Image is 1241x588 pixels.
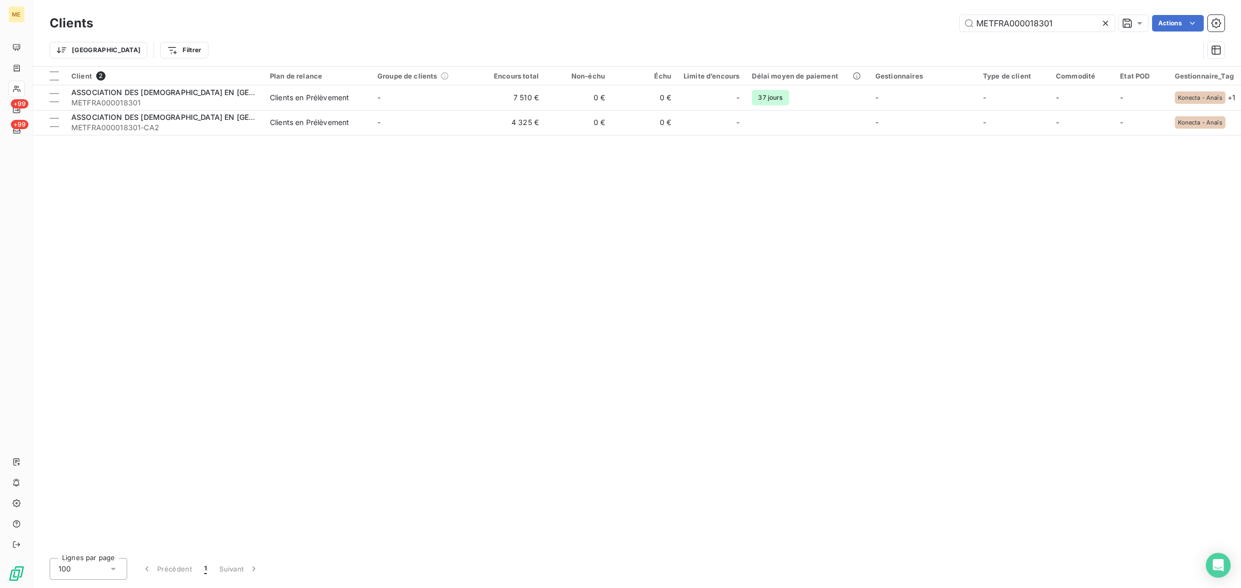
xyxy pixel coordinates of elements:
[135,558,198,580] button: Précédent
[684,72,739,80] div: Limite d’encours
[11,120,28,129] span: +99
[1120,93,1123,102] span: -
[8,122,24,138] a: +99
[1056,118,1059,127] span: -
[1228,92,1235,103] span: + 1
[551,72,605,80] div: Non-échu
[270,72,365,80] div: Plan de relance
[50,42,147,58] button: [GEOGRAPHIC_DATA]
[270,92,349,103] div: Clients en Prélèvement
[1178,119,1222,126] span: Konecta - Anaïs
[270,117,349,128] div: Clients en Prélèvement
[1178,95,1222,101] span: Konecta - Anaïs
[204,564,207,574] span: 1
[71,113,311,121] span: ASSOCIATION DES [DEMOGRAPHIC_DATA] EN [GEOGRAPHIC_DATA]
[479,85,545,110] td: 7 510 €
[611,110,677,135] td: 0 €
[752,90,789,105] span: 37 jours
[8,565,25,582] img: Logo LeanPay
[377,118,381,127] span: -
[545,110,611,135] td: 0 €
[545,85,611,110] td: 0 €
[1056,93,1059,102] span: -
[736,117,739,128] span: -
[198,558,213,580] button: 1
[71,122,258,133] span: METFRA000018301-CA2
[983,93,986,102] span: -
[875,72,971,80] div: Gestionnaires
[377,72,437,80] span: Groupe de clients
[1206,553,1231,578] div: Open Intercom Messenger
[71,72,92,80] span: Client
[50,14,93,33] h3: Clients
[875,118,879,127] span: -
[485,72,539,80] div: Encours total
[71,98,258,108] span: METFRA000018301
[875,93,879,102] span: -
[8,6,25,23] div: ME
[479,110,545,135] td: 4 325 €
[1120,118,1123,127] span: -
[96,71,105,81] span: 2
[752,72,862,80] div: Délai moyen de paiement
[377,93,381,102] span: -
[983,118,986,127] span: -
[736,92,739,103] span: -
[1152,15,1204,32] button: Actions
[8,101,24,118] a: +99
[617,72,671,80] div: Échu
[1056,72,1108,80] div: Commodité
[983,72,1043,80] div: Type de client
[58,564,71,574] span: 100
[11,99,28,109] span: +99
[160,42,208,58] button: Filtrer
[611,85,677,110] td: 0 €
[1120,72,1162,80] div: Etat POD
[960,15,1115,32] input: Rechercher
[71,88,311,97] span: ASSOCIATION DES [DEMOGRAPHIC_DATA] EN [GEOGRAPHIC_DATA]
[213,558,265,580] button: Suivant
